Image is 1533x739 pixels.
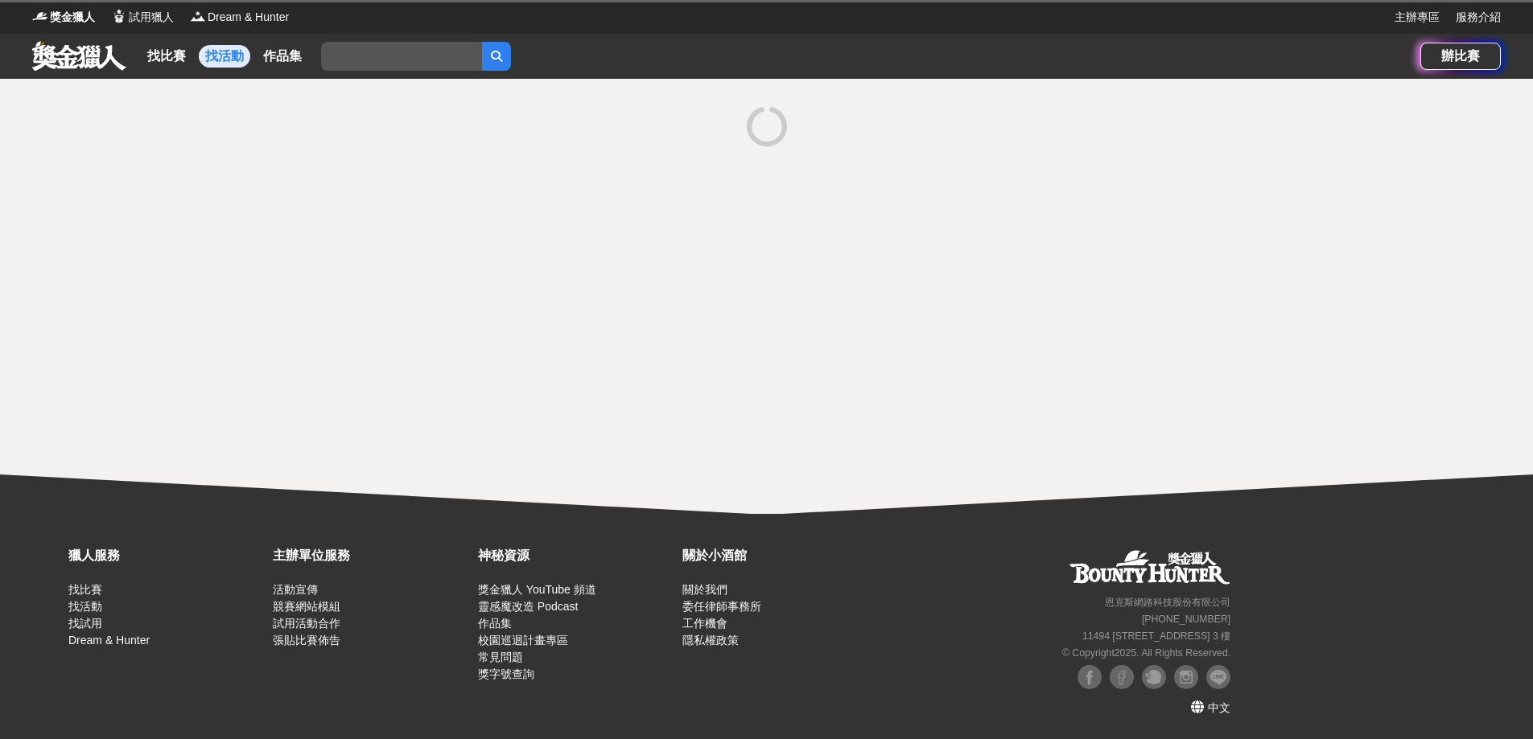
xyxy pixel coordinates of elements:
[208,9,289,26] span: Dream & Hunter
[68,600,102,613] a: 找活動
[141,45,192,68] a: 找比賽
[1105,597,1230,608] small: 恩克斯網路科技股份有限公司
[1142,665,1166,689] img: Plurk
[478,583,596,596] a: 獎金獵人 YouTube 頻道
[190,8,206,24] img: Logo
[478,651,523,663] a: 常見問題
[682,600,761,613] a: 委任律師事務所
[1110,665,1134,689] img: Facebook
[32,8,48,24] img: Logo
[682,546,879,565] div: 關於小酒館
[111,8,127,24] img: Logo
[257,45,308,68] a: 作品集
[1208,701,1230,714] span: 中文
[273,546,469,565] div: 主辦單位服務
[68,583,102,596] a: 找比賽
[111,9,174,26] a: Logo試用獵人
[1174,665,1198,689] img: Instagram
[68,634,150,647] a: Dream & Hunter
[682,583,727,596] a: 關於我們
[68,617,102,630] a: 找試用
[1078,665,1102,689] img: Facebook
[32,9,95,26] a: Logo獎金獵人
[478,617,512,630] a: 作品集
[1142,614,1230,625] small: [PHONE_NUMBER]
[1395,9,1440,26] a: 主辦專區
[273,617,340,630] a: 試用活動合作
[1206,665,1230,689] img: LINE
[1420,43,1501,70] a: 辦比賽
[682,634,739,647] a: 隱私權政策
[50,9,95,26] span: 獎金獵人
[273,634,340,647] a: 張貼比賽佈告
[199,45,250,68] a: 找活動
[478,634,568,647] a: 校園巡迴計畫專區
[1456,9,1501,26] a: 服務介紹
[273,600,340,613] a: 競賽網站模組
[68,546,265,565] div: 獵人服務
[129,9,174,26] span: 試用獵人
[190,9,289,26] a: LogoDream & Hunter
[682,617,727,630] a: 工作機會
[478,667,534,680] a: 獎字號查詢
[478,600,578,613] a: 靈感魔改造 Podcast
[478,546,674,565] div: 神秘資源
[1082,630,1230,642] small: 11494 [STREET_ADDRESS] 3 樓
[1062,647,1230,659] small: © Copyright 2025 . All Rights Reserved.
[273,583,318,596] a: 活動宣傳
